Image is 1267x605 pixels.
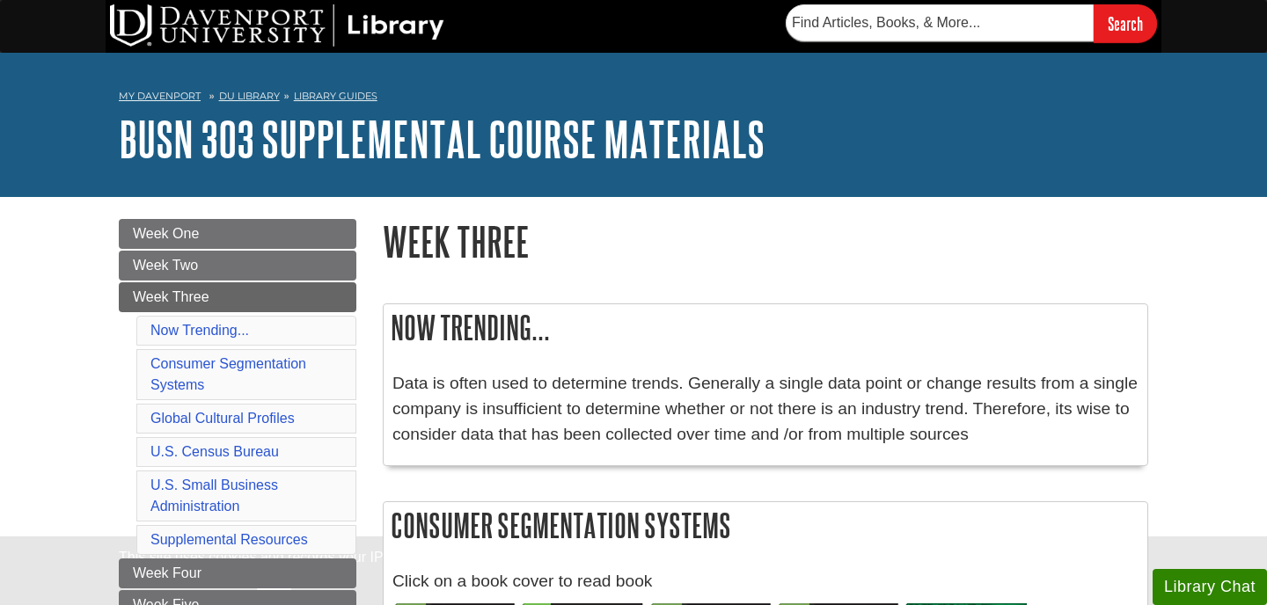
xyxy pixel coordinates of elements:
[384,502,1147,549] h2: Consumer Segmentation Systems
[110,4,444,47] img: DU Library
[150,411,295,426] a: Global Cultural Profiles
[119,84,1148,113] nav: breadcrumb
[119,282,356,312] a: Week Three
[150,444,279,459] a: U.S. Census Bureau
[119,112,765,166] a: BUSN 303 Supplemental Course Materials
[786,4,1094,41] input: Find Articles, Books, & More...
[786,4,1157,42] form: Searches DU Library's articles, books, and more
[1094,4,1157,42] input: Search
[384,304,1147,351] h2: Now Trending...
[119,558,356,588] a: Week Four
[219,90,280,102] a: DU Library
[150,356,306,392] a: Consumer Segmentation Systems
[1153,569,1267,605] button: Library Chat
[119,89,201,104] a: My Davenport
[150,532,308,547] a: Supplemental Resources
[392,371,1139,447] p: Data is often used to determine trends. Generally a single data point or change results from a si...
[392,569,1139,594] p: Click on a book cover to read book
[383,219,1148,264] h1: Week Three
[119,251,356,281] a: Week Two
[150,477,278,514] a: U.S. Small Business Administration
[294,90,377,102] a: Library Guides
[133,565,201,580] span: Week Four
[133,258,198,273] span: Week Two
[119,219,356,249] a: Week One
[150,323,249,338] a: Now Trending...
[133,289,209,304] span: Week Three
[133,226,199,241] span: Week One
